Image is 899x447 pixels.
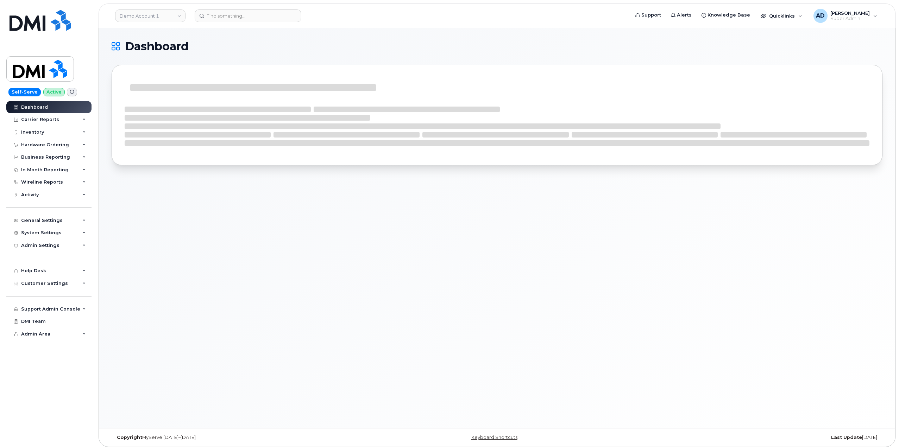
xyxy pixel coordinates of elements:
div: MyServe [DATE]–[DATE] [112,435,369,440]
strong: Copyright [117,435,142,440]
strong: Last Update [831,435,862,440]
a: Keyboard Shortcuts [471,435,517,440]
div: [DATE] [625,435,882,440]
span: Dashboard [125,41,189,52]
